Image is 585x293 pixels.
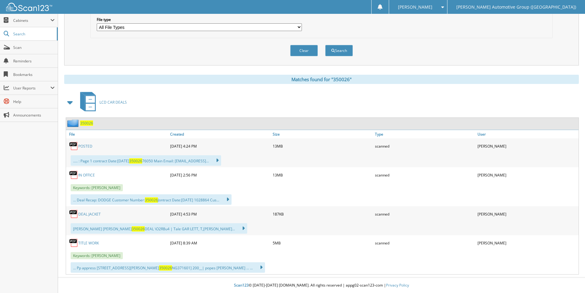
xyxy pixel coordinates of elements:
[13,45,55,50] span: Scan
[373,140,476,152] div: scanned
[132,226,145,232] span: 350026
[271,130,374,138] a: Size
[456,5,576,9] span: [PERSON_NAME] Automotive Group ([GEOGRAPHIC_DATA])
[58,278,585,293] div: © [DATE]-[DATE] [DOMAIN_NAME]. All rights reserved | appg02-scan123-com |
[69,209,78,219] img: PDF.png
[271,237,374,249] div: 5MB
[169,140,271,152] div: [DATE] 4:24 PM
[13,72,55,77] span: Bookmarks
[129,158,142,164] span: 350026
[271,208,374,220] div: 187KB
[71,155,221,166] div: ..... : Page 1 contract Date:[DATE] 76050 Main Email: [EMAIL_ADDRESS]...
[71,252,123,259] span: Keywords: [PERSON_NAME]
[66,130,169,138] a: File
[476,208,579,220] div: [PERSON_NAME]
[145,197,158,203] span: 350026
[476,140,579,152] div: [PERSON_NAME]
[476,237,579,249] div: [PERSON_NAME]
[234,283,249,288] span: Scan123
[69,170,78,180] img: PDF.png
[325,45,353,56] button: Search
[554,263,585,293] iframe: Chat Widget
[78,240,99,246] a: TITLE WORK
[71,223,247,234] div: [PERSON_NAME] [PERSON_NAME] DEAL \O2R8u4 | Tale GAR LETT, T,[PERSON_NAME]...
[169,169,271,181] div: [DATE] 2:56 PM
[69,141,78,151] img: PDF.png
[476,130,579,138] a: User
[78,212,101,217] a: DEAL JACKET
[290,45,318,56] button: Clear
[97,17,302,22] label: File type
[71,194,232,205] div: ... Deal Recap: DODGE Customer Number: Jontract Date:[DATE] 1028864 Cus...
[78,172,95,178] a: IN OFFICE
[476,169,579,181] div: [PERSON_NAME]
[71,184,123,191] span: Keywords: [PERSON_NAME]
[398,5,432,9] span: [PERSON_NAME]
[169,130,271,138] a: Created
[67,119,80,127] img: folder2.png
[169,237,271,249] div: [DATE] 8:39 AM
[373,237,476,249] div: scanned
[80,121,93,126] a: 350026
[373,169,476,181] div: scanned
[76,90,127,114] a: LCD CAR DEALS
[69,238,78,247] img: PDF.png
[13,113,55,118] span: Announcements
[78,144,92,149] a: POSTED
[159,265,172,271] span: 350026
[169,208,271,220] div: [DATE] 4:53 PM
[271,140,374,152] div: 13MB
[13,31,54,37] span: Search
[373,130,476,138] a: Type
[71,262,265,273] div: ... Pp appress [STREET_ADDRESS][PERSON_NAME] NG371601] 200__| popes [PERSON_NAME] ... ...
[386,283,409,288] a: Privacy Policy
[13,85,50,91] span: User Reports
[13,99,55,104] span: Help
[64,75,579,84] div: Matches found for "350026"
[271,169,374,181] div: 13MB
[13,58,55,64] span: Reminders
[373,208,476,220] div: scanned
[6,3,52,11] img: scan123-logo-white.svg
[13,18,50,23] span: Cabinets
[99,100,127,105] span: LCD CAR DEALS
